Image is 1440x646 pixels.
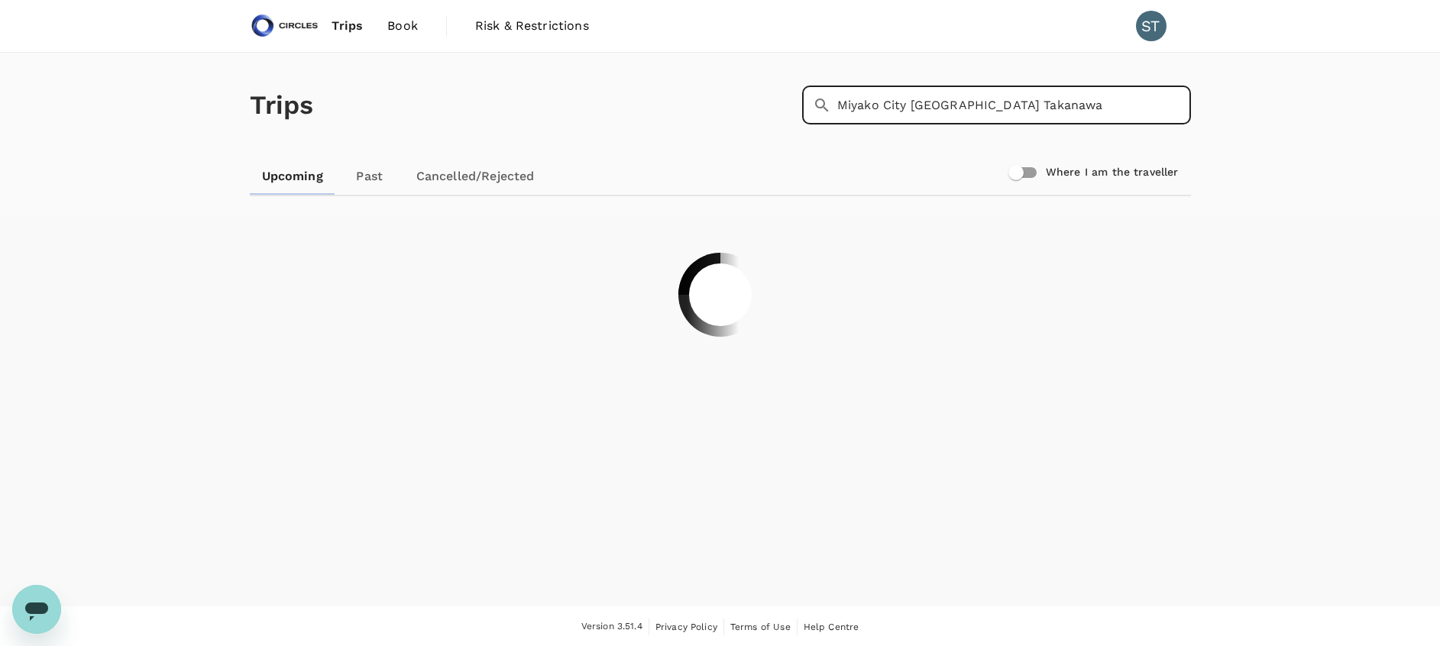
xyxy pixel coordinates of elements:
iframe: Button to launch messaging window [12,585,61,634]
div: ST [1136,11,1167,41]
a: Help Centre [804,619,859,635]
input: Search by travellers, trips, or destination, label, team [837,86,1191,124]
a: Cancelled/Rejected [404,158,547,195]
span: Risk & Restrictions [475,17,589,35]
span: Version 3.51.4 [581,619,642,635]
span: Book [387,17,418,35]
span: Privacy Policy [655,622,717,632]
span: Help Centre [804,622,859,632]
span: Terms of Use [730,622,791,632]
a: Upcoming [250,158,335,195]
a: Privacy Policy [655,619,717,635]
a: Past [335,158,404,195]
h6: Where I am the traveller [1046,164,1179,181]
img: Circles [250,9,320,43]
a: Terms of Use [730,619,791,635]
span: Trips [332,17,363,35]
h1: Trips [250,53,314,158]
